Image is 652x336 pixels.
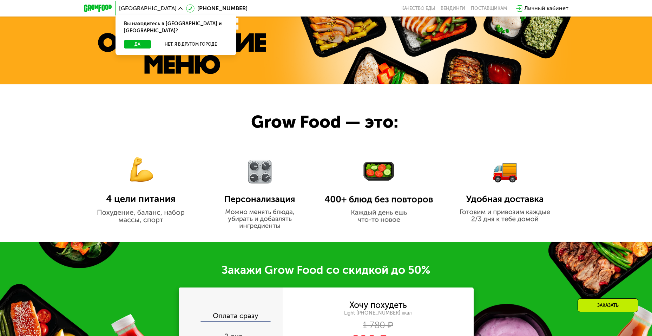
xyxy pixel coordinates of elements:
div: Личный кабинет [524,4,568,13]
div: Light [PHONE_NUMBER] ккал [283,310,474,316]
div: Grow Food — это: [251,109,424,135]
a: Качество еды [401,6,435,11]
div: поставщикам [471,6,507,11]
a: [PHONE_NUMBER] [186,4,248,13]
div: Вы находитесь в [GEOGRAPHIC_DATA] и [GEOGRAPHIC_DATA]? [116,15,236,40]
div: Заказать [578,298,638,312]
span: [GEOGRAPHIC_DATA] [119,6,177,11]
button: Нет, я в другом городе [154,40,228,49]
div: 1 780 ₽ [283,322,474,329]
a: Вендинги [441,6,465,11]
button: Да [124,40,151,49]
div: Оплата сразу [179,312,283,321]
div: Хочу похудеть [349,301,407,309]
